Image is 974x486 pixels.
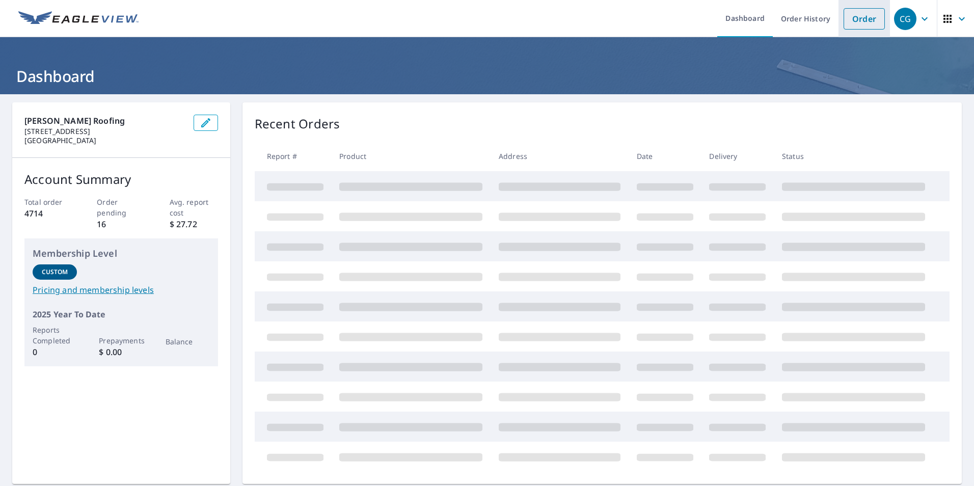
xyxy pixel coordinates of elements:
p: Avg. report cost [170,197,218,218]
p: [PERSON_NAME] Roofing [24,115,185,127]
th: Delivery [701,141,774,171]
th: Report # [255,141,332,171]
th: Product [331,141,491,171]
p: Prepayments [99,335,143,346]
th: Status [774,141,933,171]
p: [STREET_ADDRESS] [24,127,185,136]
a: Pricing and membership levels [33,284,210,296]
p: Total order [24,197,73,207]
p: Custom [42,267,68,277]
p: 16 [97,218,145,230]
p: Reports Completed [33,325,77,346]
p: 2025 Year To Date [33,308,210,320]
p: [GEOGRAPHIC_DATA] [24,136,185,145]
p: Balance [166,336,210,347]
p: Account Summary [24,170,218,188]
img: EV Logo [18,11,139,26]
h1: Dashboard [12,66,962,87]
p: Membership Level [33,247,210,260]
p: Recent Orders [255,115,340,133]
th: Date [629,141,701,171]
div: CG [894,8,916,30]
p: Order pending [97,197,145,218]
p: $ 0.00 [99,346,143,358]
p: 4714 [24,207,73,220]
p: $ 27.72 [170,218,218,230]
th: Address [491,141,629,171]
p: 0 [33,346,77,358]
a: Order [844,8,885,30]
